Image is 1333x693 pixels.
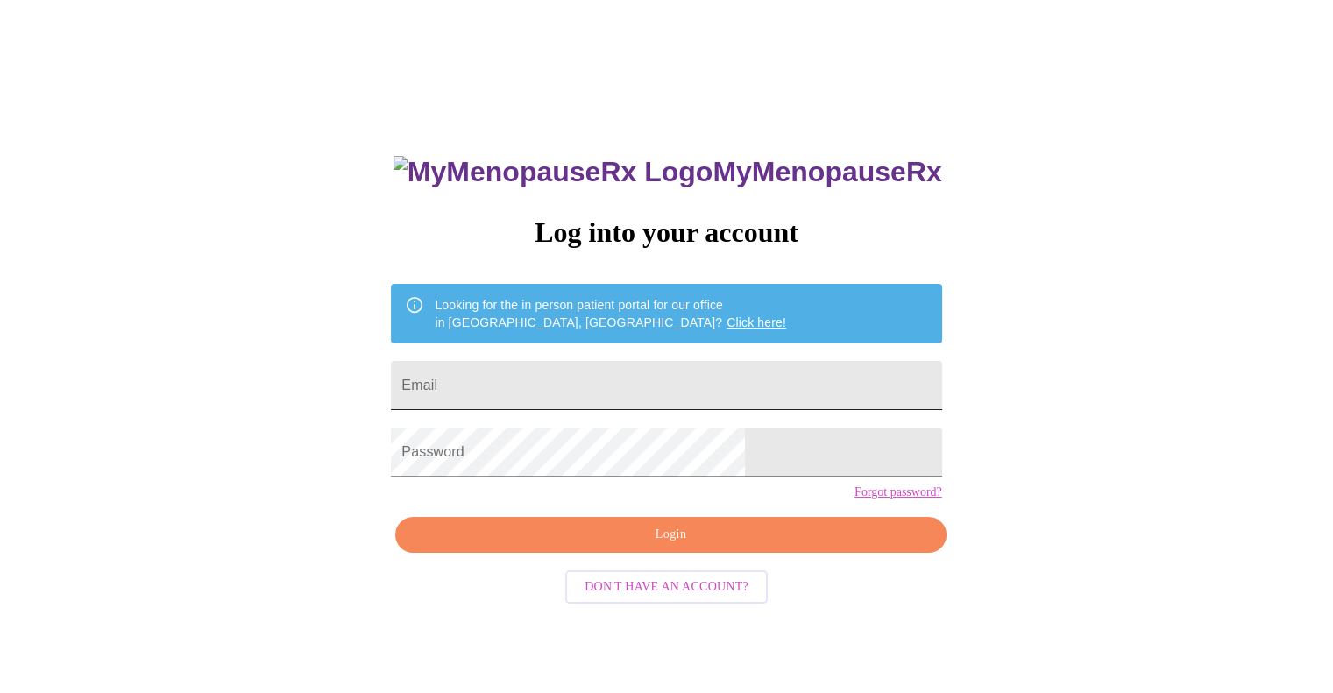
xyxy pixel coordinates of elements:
[394,156,713,188] img: MyMenopauseRx Logo
[435,289,786,338] div: Looking for the in person patient portal for our office in [GEOGRAPHIC_DATA], [GEOGRAPHIC_DATA]?
[561,578,772,593] a: Don't have an account?
[727,315,786,329] a: Click here!
[395,517,946,553] button: Login
[565,570,768,605] button: Don't have an account?
[854,485,942,499] a: Forgot password?
[415,524,925,546] span: Login
[394,156,942,188] h3: MyMenopauseRx
[585,576,748,598] span: Don't have an account?
[391,216,941,249] h3: Log into your account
